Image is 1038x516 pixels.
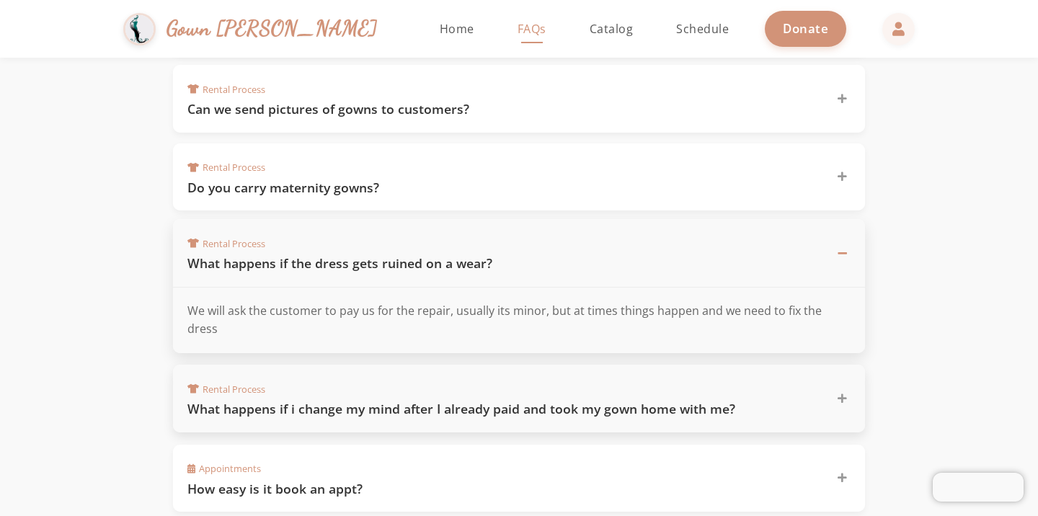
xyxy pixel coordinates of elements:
h3: Do you carry maternity gowns? [187,179,819,197]
a: Donate [765,11,846,46]
span: Schedule [676,21,729,37]
span: FAQs [518,21,546,37]
h3: What happens if i change my mind after I already paid and took my gown home with me? [187,400,819,418]
h3: What happens if the dress gets ruined on a wear? [187,254,819,272]
span: Rental Process [187,161,265,174]
span: Rental Process [187,237,265,251]
span: Rental Process [187,83,265,97]
iframe: Chatra live chat [933,473,1024,502]
a: Gown [PERSON_NAME] [123,9,392,49]
h3: How easy is it book an appt? [187,480,819,498]
img: Gown Gmach Logo [123,13,156,45]
span: Appointments [187,462,261,476]
h3: Can we send pictures of gowns to customers? [187,100,819,118]
span: Catalog [590,21,634,37]
span: Rental Process [187,383,265,396]
span: Home [440,21,474,37]
p: We will ask the customer to pay us for the repair, usually its minor, but at times things happen ... [187,302,851,339]
span: Gown [PERSON_NAME] [167,13,378,44]
span: Donate [783,20,828,37]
